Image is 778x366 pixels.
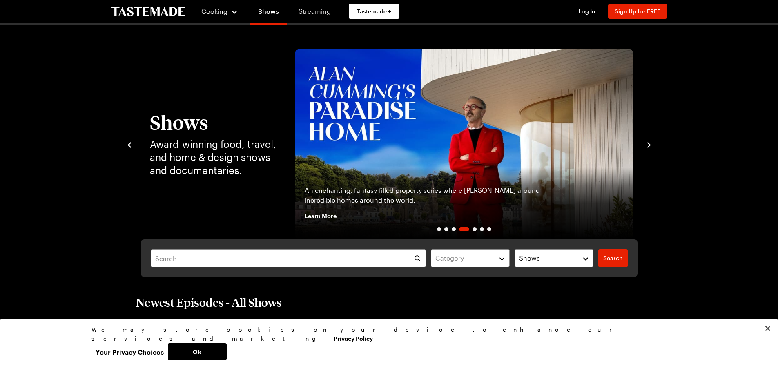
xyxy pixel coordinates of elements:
[136,295,282,310] h2: Newest Episodes - All Shows
[305,185,560,205] p: An enchanting, fantasy-filled property series where [PERSON_NAME] around incredible homes around ...
[608,4,667,19] button: Sign Up for FREE
[459,227,469,231] span: Go to slide 4
[111,7,185,16] a: To Tastemade Home Page
[168,343,227,360] button: Ok
[357,7,391,16] span: Tastemade +
[305,212,337,220] span: Learn More
[759,319,777,337] button: Close
[645,139,653,149] button: navigate to next item
[480,227,484,231] span: Go to slide 6
[295,49,633,239] div: 4 / 7
[603,254,623,262] span: Search
[598,249,628,267] a: filters
[295,49,633,239] a: Alan Cumming's Paradise HomesAn enchanting, fantasy-filled property series where [PERSON_NAME] ar...
[444,227,448,231] span: Go to slide 2
[435,253,493,263] div: Category
[201,7,227,15] span: Cooking
[487,227,491,231] span: Go to slide 7
[295,49,633,239] img: Alan Cumming's Paradise Homes
[431,249,510,267] button: Category
[349,4,399,19] a: Tastemade +
[437,227,441,231] span: Go to slide 1
[571,7,603,16] button: Log In
[250,2,287,25] a: Shows
[125,139,134,149] button: navigate to previous item
[519,253,540,263] span: Shows
[578,8,595,15] span: Log In
[151,249,426,267] input: Search
[150,138,279,177] p: Award-winning food, travel, and home & design shows and documentaries.
[452,227,456,231] span: Go to slide 3
[515,249,593,267] button: Shows
[201,2,239,21] button: Cooking
[91,325,680,343] div: We may store cookies on your device to enhance our services and marketing.
[615,8,660,15] span: Sign Up for FREE
[334,334,373,342] a: More information about your privacy, opens in a new tab
[150,112,279,133] h1: Shows
[91,343,168,360] button: Your Privacy Choices
[473,227,477,231] span: Go to slide 5
[91,325,680,360] div: Privacy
